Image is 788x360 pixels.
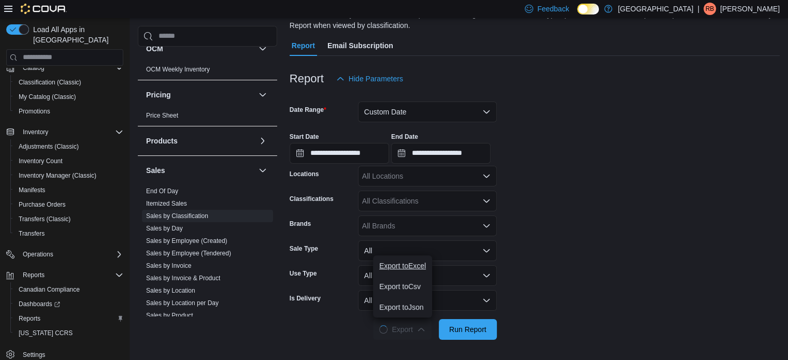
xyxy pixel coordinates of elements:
button: Operations [2,247,127,262]
span: Sales by Classification [146,212,208,220]
span: OCM Weekly Inventory [146,65,210,74]
span: Purchase Orders [19,200,66,209]
span: Load All Apps in [GEOGRAPHIC_DATA] [29,24,123,45]
a: Purchase Orders [15,198,70,211]
input: Dark Mode [577,4,599,15]
button: Custom Date [358,102,497,122]
button: Inventory Count [10,154,127,168]
button: Export toCsv [373,276,432,297]
label: Start Date [290,133,319,141]
a: Sales by Invoice & Product [146,275,220,282]
button: All [358,265,497,286]
a: Sales by Day [146,225,183,232]
p: | [697,3,699,15]
span: Reports [15,312,123,325]
span: Manifests [15,184,123,196]
span: Sales by Invoice & Product [146,274,220,282]
button: Export toExcel [373,255,432,276]
button: Export toJson [373,297,432,318]
a: Sales by Location [146,287,195,294]
a: My Catalog (Classic) [15,91,80,103]
label: Is Delivery [290,294,321,303]
input: Press the down key to open a popover containing a calendar. [391,143,491,164]
div: Rob Boggs [704,3,716,15]
span: Hide Parameters [349,74,403,84]
p: [PERSON_NAME] [720,3,780,15]
label: Date Range [290,106,326,114]
label: Classifications [290,195,334,203]
label: End Date [391,133,418,141]
label: Use Type [290,269,317,278]
span: Manifests [19,186,45,194]
span: Sales by Day [146,224,183,233]
button: Adjustments (Classic) [10,139,127,154]
span: Transfers (Classic) [19,215,70,223]
h3: OCM [146,44,163,54]
span: Promotions [15,105,123,118]
button: Sales [146,165,254,176]
button: Open list of options [482,197,491,205]
button: Products [146,136,254,146]
a: Reports [15,312,45,325]
a: End Of Day [146,188,178,195]
span: Reports [23,271,45,279]
span: Canadian Compliance [19,285,80,294]
span: Sales by Employee (Created) [146,237,227,245]
a: Sales by Classification [146,212,208,220]
span: Dashboards [15,298,123,310]
span: Purchase Orders [15,198,123,211]
button: OCM [146,44,254,54]
a: Dashboards [15,298,64,310]
div: Pricing [138,109,277,126]
span: Sales by Employee (Tendered) [146,249,231,257]
span: Dashboards [19,300,60,308]
button: Reports [19,269,49,281]
span: My Catalog (Classic) [19,93,76,101]
button: Operations [19,248,58,261]
span: Promotions [19,107,50,116]
span: Operations [23,250,53,258]
span: Sales by Invoice [146,262,191,270]
span: Adjustments (Classic) [19,142,79,151]
span: Classification (Classic) [15,76,123,89]
span: Sales by Product [146,311,193,320]
span: Washington CCRS [15,327,123,339]
span: Inventory Count [19,157,63,165]
h3: Products [146,136,178,146]
input: Press the down key to open a popover containing a calendar. [290,143,389,164]
button: Purchase Orders [10,197,127,212]
button: Pricing [256,89,269,101]
span: Reports [19,314,40,323]
a: Sales by Location per Day [146,299,219,307]
button: Transfers [10,226,127,241]
button: Sales [256,164,269,177]
button: Reports [10,311,127,326]
h3: Sales [146,165,165,176]
span: Email Subscription [327,35,393,56]
a: Transfers (Classic) [15,213,75,225]
span: Transfers [19,229,45,238]
a: Inventory Manager (Classic) [15,169,101,182]
button: Inventory [2,125,127,139]
button: Pricing [146,90,254,100]
button: Open list of options [482,222,491,230]
button: Run Report [439,319,497,340]
label: Brands [290,220,311,228]
a: OCM Weekly Inventory [146,66,210,73]
a: Itemized Sales [146,200,187,207]
button: LoadingExport [373,319,431,340]
span: [US_STATE] CCRS [19,329,73,337]
button: Reports [2,268,127,282]
span: Run Report [449,324,486,335]
button: All [358,290,497,311]
a: Canadian Compliance [15,283,84,296]
button: Products [256,135,269,147]
span: Inventory Manager (Classic) [19,171,96,180]
label: Sale Type [290,244,318,253]
p: [GEOGRAPHIC_DATA] [618,3,693,15]
span: Report [292,35,315,56]
button: My Catalog (Classic) [10,90,127,104]
a: Sales by Employee (Tendered) [146,250,231,257]
button: All [358,240,497,261]
span: Operations [19,248,123,261]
